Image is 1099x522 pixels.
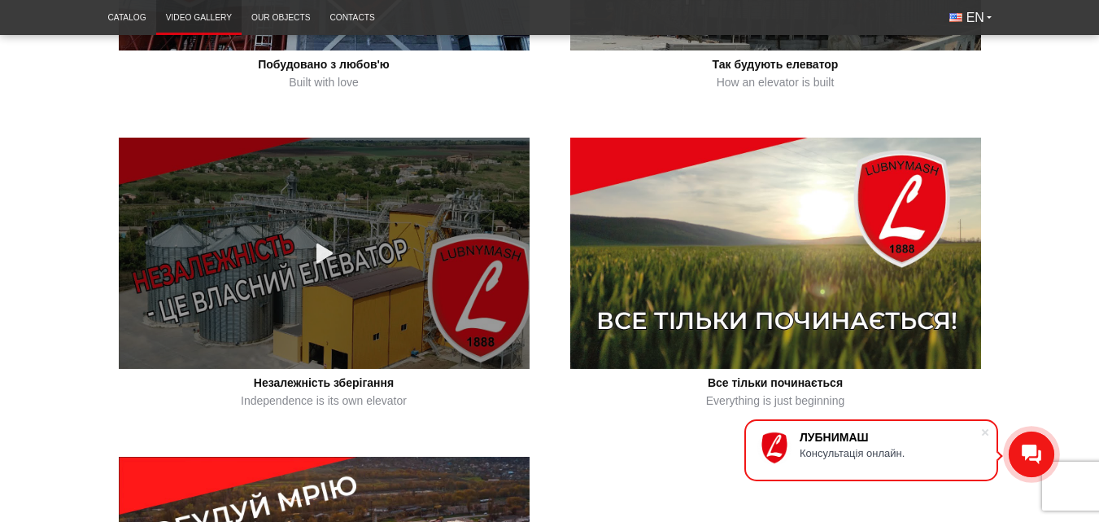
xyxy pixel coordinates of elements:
div: Побудовано з любов'ю [125,57,523,73]
div: Everything is just beginning [577,393,975,410]
a: Contacts [320,4,384,31]
div: Built with love [125,75,523,91]
div: Так будують елеватор [577,57,975,73]
div: Все тільки починається [577,375,975,392]
button: EN [940,4,1001,32]
div: Independence is its own elevator [125,393,523,410]
a: Video gallery [156,4,242,31]
a: Catalog [98,4,156,31]
div: Незалежність зберігання [125,375,523,392]
a: Our objects [242,4,320,31]
div: Консультація онлайн. [800,447,980,459]
span: EN [966,9,984,27]
div: How an elevator is built [577,75,975,91]
img: English [949,13,962,22]
div: ЛУБНИМАШ [800,431,980,444]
